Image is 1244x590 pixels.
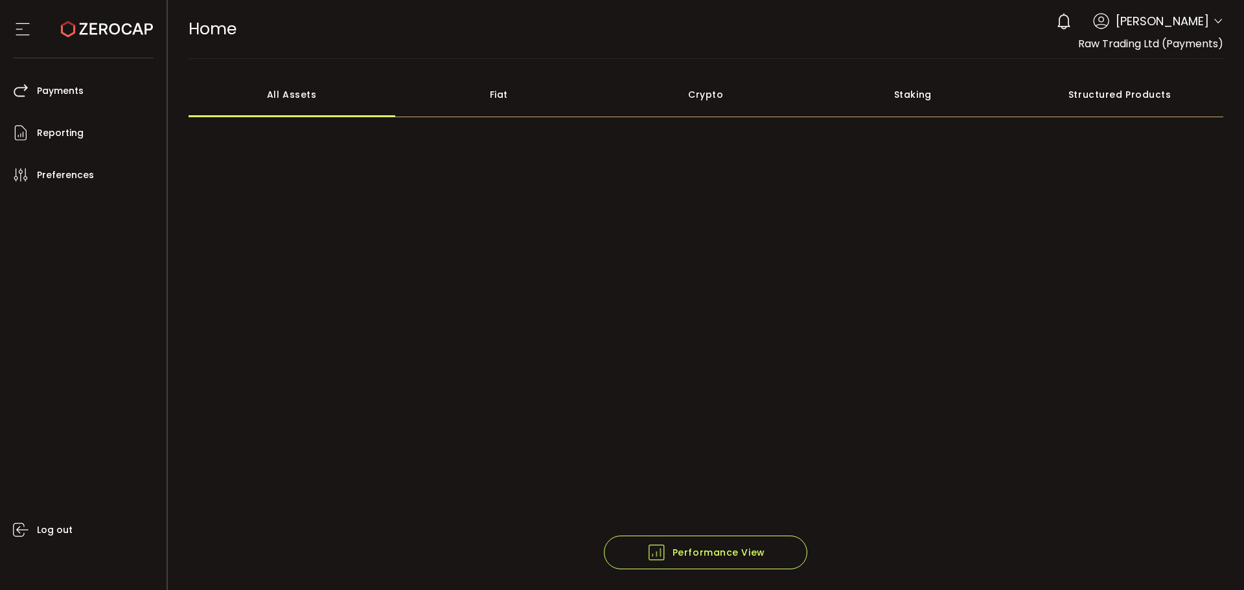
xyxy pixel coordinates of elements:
div: Structured Products [1017,72,1224,117]
span: Performance View [647,543,765,562]
div: Fiat [395,72,603,117]
span: Home [189,17,236,40]
span: Reporting [37,124,84,142]
div: Crypto [603,72,810,117]
span: Raw Trading Ltd (Payments) [1078,36,1223,51]
button: Performance View [604,536,807,569]
span: Log out [37,521,73,539]
span: Preferences [37,166,94,185]
div: All Assets [189,72,396,117]
span: [PERSON_NAME] [1116,12,1209,30]
div: Staking [809,72,1017,117]
span: Payments [37,82,84,100]
iframe: Chat Widget [1179,528,1244,590]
